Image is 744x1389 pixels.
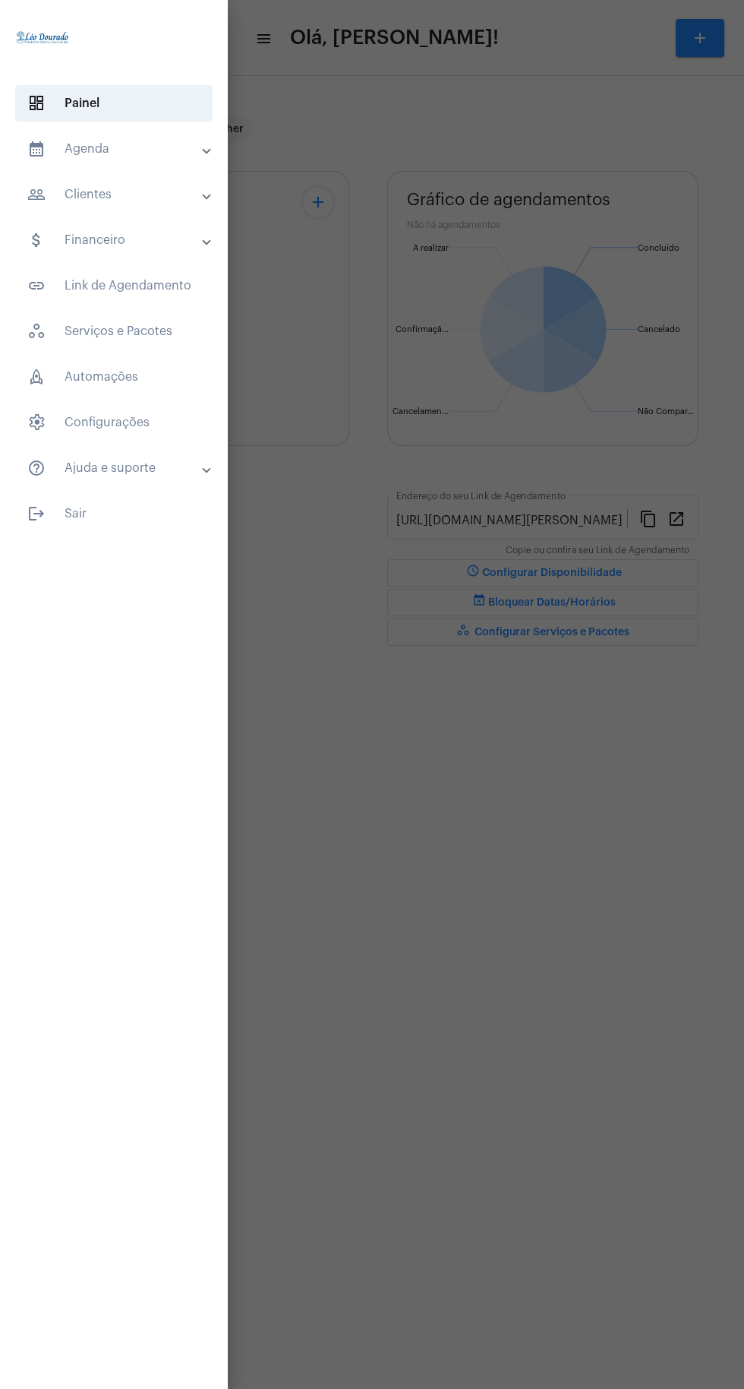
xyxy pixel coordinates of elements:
span: Automações [15,359,213,395]
mat-expansion-panel-header: sidenav iconFinanceiro [9,222,228,258]
mat-icon: sidenav icon [27,459,46,477]
span: sidenav icon [27,413,46,432]
mat-icon: sidenav icon [27,277,46,295]
mat-panel-title: Ajuda e suporte [27,459,203,477]
mat-icon: sidenav icon [27,505,46,523]
mat-panel-title: Financeiro [27,231,203,249]
mat-icon: sidenav icon [27,140,46,158]
mat-panel-title: Clientes [27,185,203,204]
span: sidenav icon [27,368,46,386]
span: Serviços e Pacotes [15,313,213,350]
mat-panel-title: Agenda [27,140,203,158]
mat-expansion-panel-header: sidenav iconAgenda [9,131,228,167]
span: Configurações [15,404,213,441]
span: Painel [15,85,213,122]
img: 4c910ca3-f26c-c648-53c7-1a2041c6e520.jpg [12,8,73,68]
mat-icon: sidenav icon [27,231,46,249]
mat-expansion-panel-header: sidenav iconAjuda e suporte [9,450,228,486]
mat-expansion-panel-header: sidenav iconClientes [9,176,228,213]
span: Link de Agendamento [15,267,213,304]
mat-icon: sidenav icon [27,185,46,204]
span: Sair [15,495,213,532]
span: sidenav icon [27,322,46,340]
span: sidenav icon [27,94,46,112]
